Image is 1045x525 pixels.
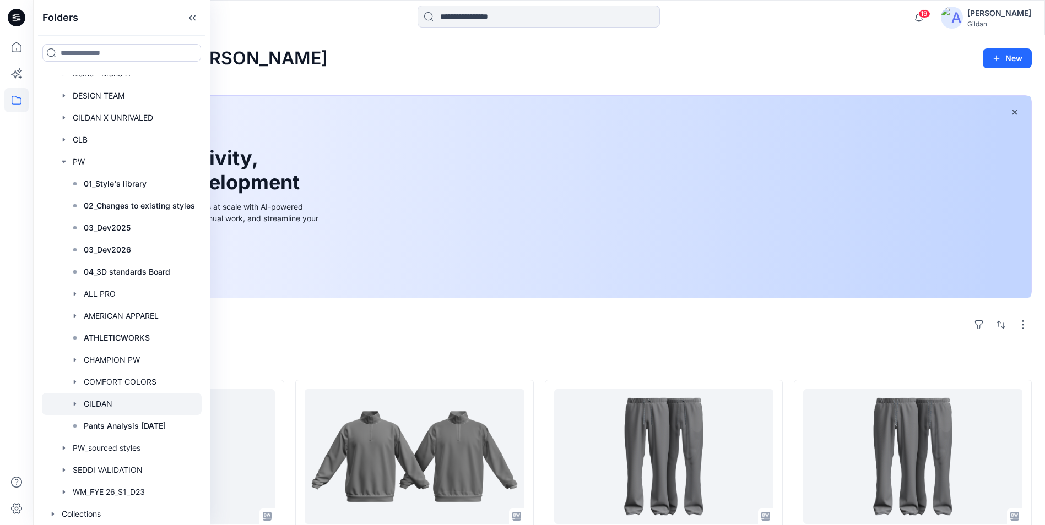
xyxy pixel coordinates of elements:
button: New [983,48,1032,68]
a: DEV1569_JSS - graded as AW Pant [554,389,773,524]
p: 04_3D standards Board [84,265,170,278]
p: 03_Dev2025 [84,221,131,234]
p: 03_Dev2026 [84,243,131,256]
span: 19 [918,9,930,18]
a: DEV18810 [305,389,524,524]
div: Gildan [967,20,1031,28]
p: ATHLETICWORKS [84,331,150,344]
img: avatar [941,7,963,29]
div: [PERSON_NAME] [967,7,1031,20]
p: Pants Analysis [DATE] [84,419,166,433]
h4: Styles [46,356,1032,369]
a: DEV1569_JSS [803,389,1022,524]
p: 02_Changes to existing styles [84,199,195,212]
p: 01_Style's library [84,177,147,190]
